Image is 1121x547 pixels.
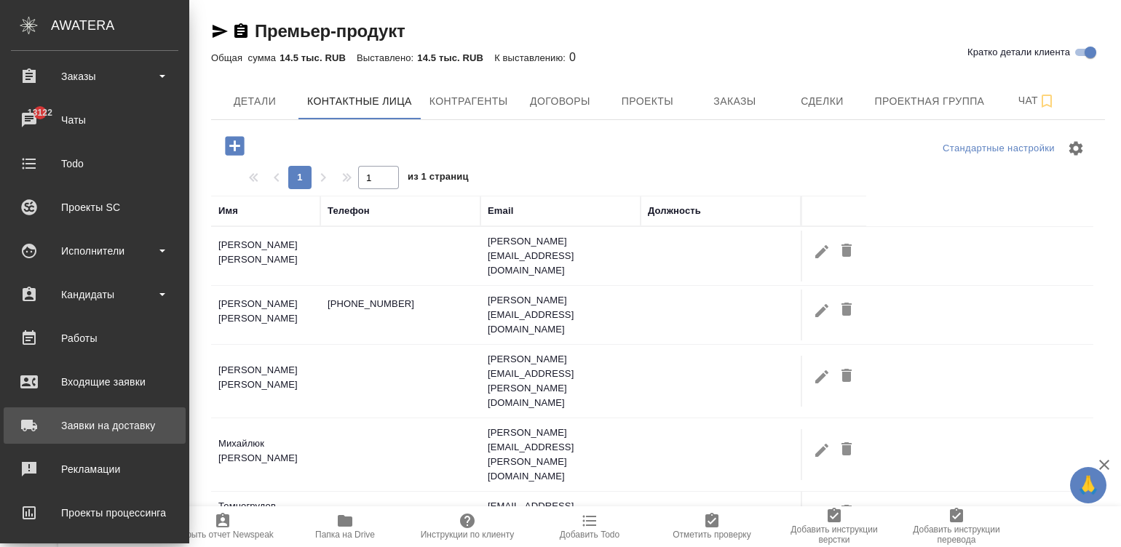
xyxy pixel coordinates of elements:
td: [PHONE_NUMBER] [320,290,480,340]
p: К выставлению: [494,52,569,63]
a: Проекты процессинга [4,495,186,531]
button: Добавить контактное лицо [215,131,255,161]
span: Инструкции по клиенту [421,530,515,540]
span: Добавить Todo [560,530,619,540]
button: Редактировать [809,238,834,265]
div: Имя [218,204,238,218]
div: split button [939,137,1058,160]
div: Email [488,204,513,218]
button: Скопировать ссылку для ЯМессенджера [211,23,229,40]
div: Заказы [11,65,178,87]
span: 🙏 [1076,470,1101,500]
div: Todo [11,153,178,175]
span: Детали [220,92,290,111]
a: Рекламации [4,451,186,487]
span: Папка на Drive [315,530,375,540]
span: Открыть отчет Newspeak [172,530,274,540]
td: [PERSON_NAME][EMAIL_ADDRESS][DOMAIN_NAME] [480,227,641,285]
span: Отметить проверку [673,530,750,540]
a: Входящие заявки [4,364,186,400]
span: Контрагенты [429,92,508,111]
div: Проекты процессинга [11,502,178,524]
a: Работы [4,320,186,356]
div: AWATERA [51,11,189,40]
button: Редактировать [809,436,834,463]
button: Удалить [834,436,859,463]
div: Входящие заявки [11,371,178,393]
p: 14.5 тыс. RUB [280,52,357,63]
button: Добавить инструкции верстки [773,506,895,547]
button: 🙏 [1070,467,1106,503]
td: [PERSON_NAME][EMAIL_ADDRESS][PERSON_NAME][DOMAIN_NAME] [480,418,641,491]
span: Заказы [700,92,769,111]
svg: Подписаться [1038,92,1055,110]
div: Заявки на доставку [11,415,178,436]
a: 13122Чаты [4,102,186,138]
div: Рекламации [11,458,178,480]
button: Редактировать [809,499,834,526]
td: Михайлюк [PERSON_NAME] [211,429,320,480]
span: Добавить инструкции верстки [782,524,887,545]
button: Редактировать [809,297,834,324]
button: Папка на Drive [284,506,406,547]
td: [PERSON_NAME] [PERSON_NAME] [211,356,320,407]
button: Удалить [834,297,859,324]
div: Проекты SC [11,196,178,218]
button: Удалить [834,499,859,526]
div: 0 [211,49,1105,66]
span: Кратко детали клиента [967,45,1070,60]
span: Проектная группа [874,92,984,111]
span: Контактные лица [307,92,412,111]
button: Скопировать ссылку [232,23,250,40]
button: Открыть отчет Newspeak [162,506,284,547]
span: из 1 страниц [408,168,469,189]
td: [PERSON_NAME][EMAIL_ADDRESS][PERSON_NAME][DOMAIN_NAME] [480,345,641,418]
button: Добавить инструкции перевода [895,506,1018,547]
button: Инструкции по клиенту [406,506,528,547]
p: Выставлено: [357,52,417,63]
div: Кандидаты [11,284,178,306]
div: Чаты [11,109,178,131]
td: [EMAIL_ADDRESS][DOMAIN_NAME] [480,492,641,543]
div: Работы [11,327,178,349]
a: Заявки на доставку [4,407,186,444]
button: Редактировать [809,363,834,390]
td: [PERSON_NAME][EMAIL_ADDRESS][DOMAIN_NAME] [480,286,641,344]
span: Договоры [525,92,595,111]
td: [PERSON_NAME] [PERSON_NAME] [211,290,320,340]
div: Должность [648,204,701,218]
p: Общая сумма [211,52,280,63]
a: Todo [4,145,186,182]
td: [PERSON_NAME] [PERSON_NAME] [211,231,320,282]
span: Чат [1002,92,1072,110]
button: Удалить [834,363,859,390]
span: Настроить таблицу [1058,131,1093,166]
td: Темногрудов [PERSON_NAME] [211,492,320,543]
a: Премьер-продукт [255,21,405,41]
button: Удалить [834,238,859,265]
div: Исполнители [11,240,178,262]
button: Отметить проверку [651,506,773,547]
div: Телефон [328,204,370,218]
span: Проекты [612,92,682,111]
a: Проекты SC [4,189,186,225]
span: 13122 [19,105,61,120]
span: Добавить инструкции перевода [904,524,1009,545]
p: 14.5 тыс. RUB [417,52,494,63]
button: Добавить Todo [528,506,651,547]
span: Сделки [787,92,857,111]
